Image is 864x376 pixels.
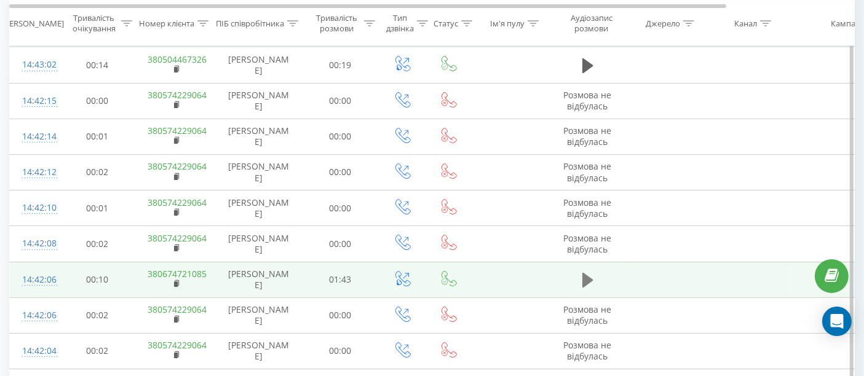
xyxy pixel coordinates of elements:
div: 14:43:02 [22,53,47,77]
td: 00:00 [302,297,379,333]
td: 00:01 [59,119,136,154]
a: 380504467326 [148,53,207,65]
div: Статус [434,18,458,28]
div: Тривалість розмови [312,13,361,34]
td: 00:02 [59,154,136,190]
div: Джерело [646,18,680,28]
div: 14:42:04 [22,339,47,363]
td: [PERSON_NAME] [216,154,302,190]
td: 00:00 [302,333,379,369]
div: Номер клієнта [139,18,194,28]
span: Розмова не відбулась [564,125,612,147]
td: 00:14 [59,47,136,83]
td: 00:02 [59,333,136,369]
td: [PERSON_NAME] [216,83,302,119]
div: Ім'я пулу [490,18,525,28]
td: [PERSON_NAME] [216,297,302,333]
div: 14:42:15 [22,89,47,113]
a: 380574229064 [148,304,207,315]
div: Тривалість очікування [69,13,118,34]
span: Розмова не відбулась [564,232,612,255]
td: 00:00 [302,83,379,119]
td: 01:43 [302,262,379,297]
div: 14:42:08 [22,232,47,256]
span: Розмова не відбулась [564,160,612,183]
a: 380574229064 [148,89,207,101]
div: 14:42:14 [22,125,47,149]
td: 00:00 [302,154,379,190]
div: Канал [734,18,757,28]
td: 00:00 [302,190,379,226]
td: 00:19 [302,47,379,83]
a: 380574229064 [148,125,207,136]
td: [PERSON_NAME] [216,47,302,83]
td: [PERSON_NAME] [216,262,302,297]
div: 14:42:06 [22,304,47,327]
td: [PERSON_NAME] [216,119,302,154]
td: [PERSON_NAME] [216,190,302,226]
div: 14:42:10 [22,196,47,220]
td: 00:00 [302,119,379,154]
td: 00:10 [59,262,136,297]
td: 00:02 [59,226,136,262]
td: 00:00 [302,226,379,262]
div: Open Intercom Messenger [822,307,852,336]
div: [PERSON_NAME] [2,18,64,28]
div: Аудіозапис розмови [561,13,621,34]
div: Тип дзвінка [386,13,414,34]
td: 00:01 [59,190,136,226]
span: Розмова не відбулась [564,89,612,112]
a: 380674721085 [148,268,207,280]
a: 380574229064 [148,232,207,244]
td: 00:02 [59,297,136,333]
span: Розмова не відбулась [564,339,612,362]
td: 00:00 [59,83,136,119]
td: [PERSON_NAME] [216,333,302,369]
a: 380574229064 [148,160,207,172]
div: 14:42:06 [22,268,47,292]
span: Розмова не відбулась [564,197,612,219]
a: 380574229064 [148,339,207,351]
span: Розмова не відбулась [564,304,612,326]
td: [PERSON_NAME] [216,226,302,262]
div: ПІБ співробітника [216,18,284,28]
div: 14:42:12 [22,160,47,184]
a: 380574229064 [148,197,207,208]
